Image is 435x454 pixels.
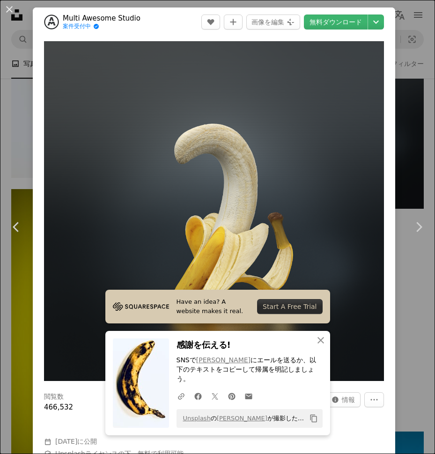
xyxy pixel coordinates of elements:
a: Pinterestでシェアする [223,387,240,405]
button: ダウンロードサイズを選択してください [368,15,384,29]
button: クリップボードにコピーする [306,410,322,426]
a: Multi Awesome Studio [63,14,140,23]
img: file-1705255347840-230a6ab5bca9image [113,300,169,314]
h3: 閲覧数 [44,392,64,402]
span: 情報 [342,393,355,407]
p: SNSで にエールを送るか、以下のテキストをコピーして帰属を明記しましょう。 [177,356,323,384]
button: 画像を編集 [246,15,300,29]
img: Multi Awesome Studioのプロフィールを見る [44,15,59,29]
button: いいね！ [201,15,220,29]
a: Unsplash [183,415,211,422]
a: 案件受付中 [63,23,140,30]
div: Start A Free Trial [257,299,322,314]
button: その他のアクション [364,392,384,407]
button: コレクションに追加する [224,15,243,29]
span: に公開 [55,438,97,445]
a: Twitterでシェアする [206,387,223,405]
button: この画像に関する統計 [326,392,361,407]
a: 無料ダウンロード [304,15,368,29]
span: Have an idea? A website makes it real. [177,297,250,316]
a: Have an idea? A website makes it real.Start A Free Trial [105,290,330,323]
a: 次へ [402,182,435,272]
a: Eメールでシェアする [240,387,257,405]
time: 2022年3月26日 18:59:12 JST [55,438,77,445]
button: この画像でズームインする [44,41,384,381]
span: の が撮影した写真 [178,411,306,426]
a: [PERSON_NAME] [217,415,267,422]
h3: 感謝を伝える! [177,338,323,352]
a: Facebookでシェアする [190,387,206,405]
a: [PERSON_NAME] [196,356,251,364]
span: 466,532 [44,403,73,411]
img: テーブルの上に座っている皮をむいたバナナ [44,41,384,381]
